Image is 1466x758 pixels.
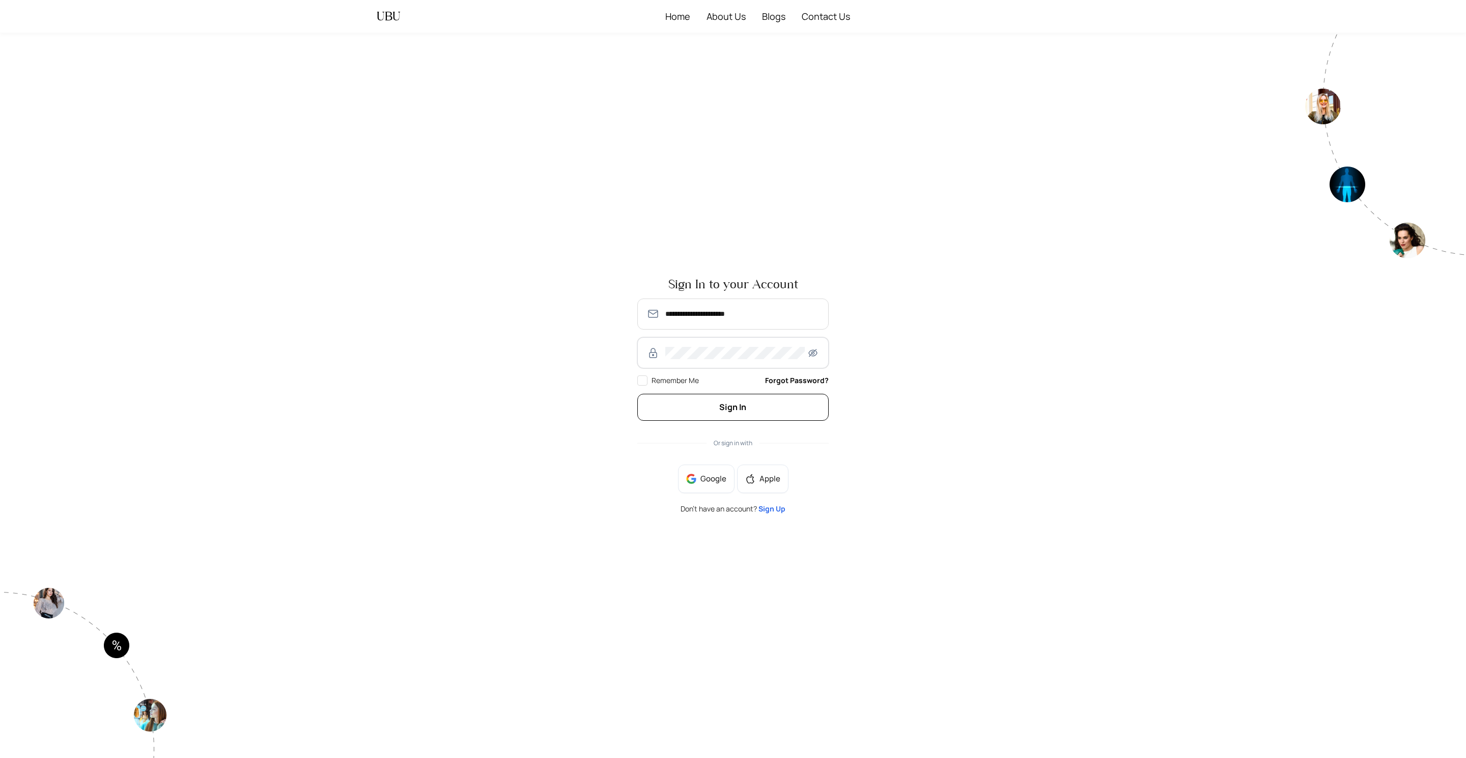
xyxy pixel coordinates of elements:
span: Don’t have an account? [681,505,785,512]
a: Sign Up [758,504,785,513]
span: Sign In to your Account [637,278,829,290]
span: Apple [759,473,780,484]
span: Sign In [719,401,746,413]
button: Google [678,465,735,493]
span: Remember Me [652,375,699,385]
button: appleApple [737,465,788,493]
button: Sign In [637,394,829,421]
span: eye-invisible [807,348,819,358]
img: authpagecirlce2-Tt0rwQ38.png [1305,33,1466,258]
img: RzWbU6KsXbv8M5bTtlu7p38kHlzSfb4MlcTUAAAAASUVORK5CYII= [647,347,659,359]
img: google-BnAmSPDJ.png [686,474,696,484]
span: Or sign in with [714,439,752,447]
span: apple [745,474,755,484]
img: SmmOVPU3il4LzjOz1YszJ8A9TzvK+6qU9RAAAAAElFTkSuQmCC [647,308,659,320]
span: Google [700,473,726,484]
a: Forgot Password? [765,375,829,386]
